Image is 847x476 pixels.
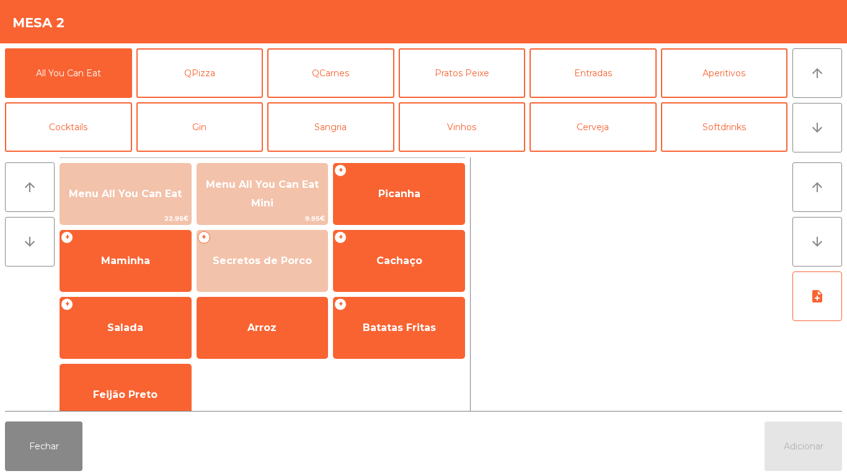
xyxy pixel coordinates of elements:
[22,234,37,249] i: arrow_downward
[334,298,347,311] span: +
[792,103,842,152] button: arrow_downward
[363,322,436,333] span: Batatas Fritas
[198,231,210,244] span: +
[136,102,264,152] button: Gin
[399,102,526,152] button: Vinhos
[5,421,82,471] button: Fechar
[12,14,65,32] h4: Mesa 2
[661,48,788,98] button: Aperitivos
[93,389,157,400] span: Feijão Preto
[792,162,842,212] button: arrow_upward
[399,48,526,98] button: Pratos Peixe
[206,178,319,209] span: Menu All You Can Eat Mini
[22,180,37,195] i: arrow_upward
[5,48,132,98] button: All You Can Eat
[136,48,264,98] button: QPizza
[5,102,132,152] button: Cocktails
[5,162,55,212] button: arrow_upward
[810,120,825,135] i: arrow_downward
[5,217,55,267] button: arrow_downward
[247,322,277,333] span: Arroz
[101,255,150,267] span: Maminha
[213,255,312,267] span: Secretos de Porco
[661,102,788,152] button: Softdrinks
[792,48,842,98] button: arrow_upward
[267,48,394,98] button: QCarnes
[376,255,422,267] span: Cachaço
[61,231,73,244] span: +
[60,213,191,224] span: 22.95€
[810,289,825,304] i: note_add
[530,48,657,98] button: Entradas
[792,217,842,267] button: arrow_downward
[810,66,825,81] i: arrow_upward
[334,231,347,244] span: +
[197,213,328,224] span: 9.95€
[810,180,825,195] i: arrow_upward
[267,102,394,152] button: Sangria
[107,322,143,333] span: Salada
[61,298,73,311] span: +
[792,271,842,321] button: note_add
[334,164,347,177] span: +
[810,234,825,249] i: arrow_downward
[530,102,657,152] button: Cerveja
[378,188,420,200] span: Picanha
[69,188,182,200] span: Menu All You Can Eat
